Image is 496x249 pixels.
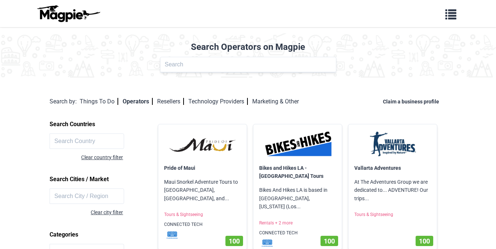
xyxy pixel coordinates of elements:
span: 100 [419,237,430,245]
p: CONNECTED TECH [158,218,247,231]
h2: Search Cities / Market [50,173,149,186]
div: Search by: [50,97,77,106]
p: Rentals + 2 more [253,217,342,230]
img: Bikes and Hikes LA - Los Angeles Tours logo [259,130,336,158]
a: Operators [123,98,153,105]
h2: Search Countries [50,118,149,131]
input: Search Country [50,133,124,149]
div: Clear city filter [50,208,123,216]
a: Things To Do [80,98,118,105]
img: logo-ab69f6fb50320c5b225c76a69d11143b.png [35,5,101,22]
a: Resellers [157,98,184,105]
img: mf1jrhtrrkrdcsvakxwt.svg [256,239,278,247]
h2: Categories [50,228,149,241]
img: Vallarta Adventures logo [354,130,431,158]
a: Vallarta Adventures [354,165,401,171]
p: Tours & Sightseeing [348,208,437,221]
h2: Search Operators on Magpie [4,42,492,52]
a: Claim a business profile [383,99,442,105]
p: CONNECTED TECH [253,227,342,239]
a: Marketing & Other [252,98,299,105]
p: At The Adventures Group we are dedicated to... ADVENTURE! Our trips... [348,172,437,208]
a: Bikes and Hikes LA - [GEOGRAPHIC_DATA] Tours [259,165,323,179]
p: Tours & Sightseeing [158,208,247,221]
img: mf1jrhtrrkrdcsvakxwt.svg [161,231,183,239]
div: Clear country filter [50,153,123,161]
a: Pride of Maui [164,165,195,171]
input: Search City / Region [50,188,124,204]
span: 100 [324,237,335,245]
span: 100 [229,237,240,245]
a: Technology Providers [188,98,248,105]
img: Pride of Maui logo [164,130,241,158]
input: Search [160,57,336,72]
p: Bikes And Hikes LA is based in [GEOGRAPHIC_DATA], [US_STATE] (Los... [253,180,342,216]
p: Maui Snorkel Adventure Tours to [GEOGRAPHIC_DATA], [GEOGRAPHIC_DATA], and... [158,172,247,208]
